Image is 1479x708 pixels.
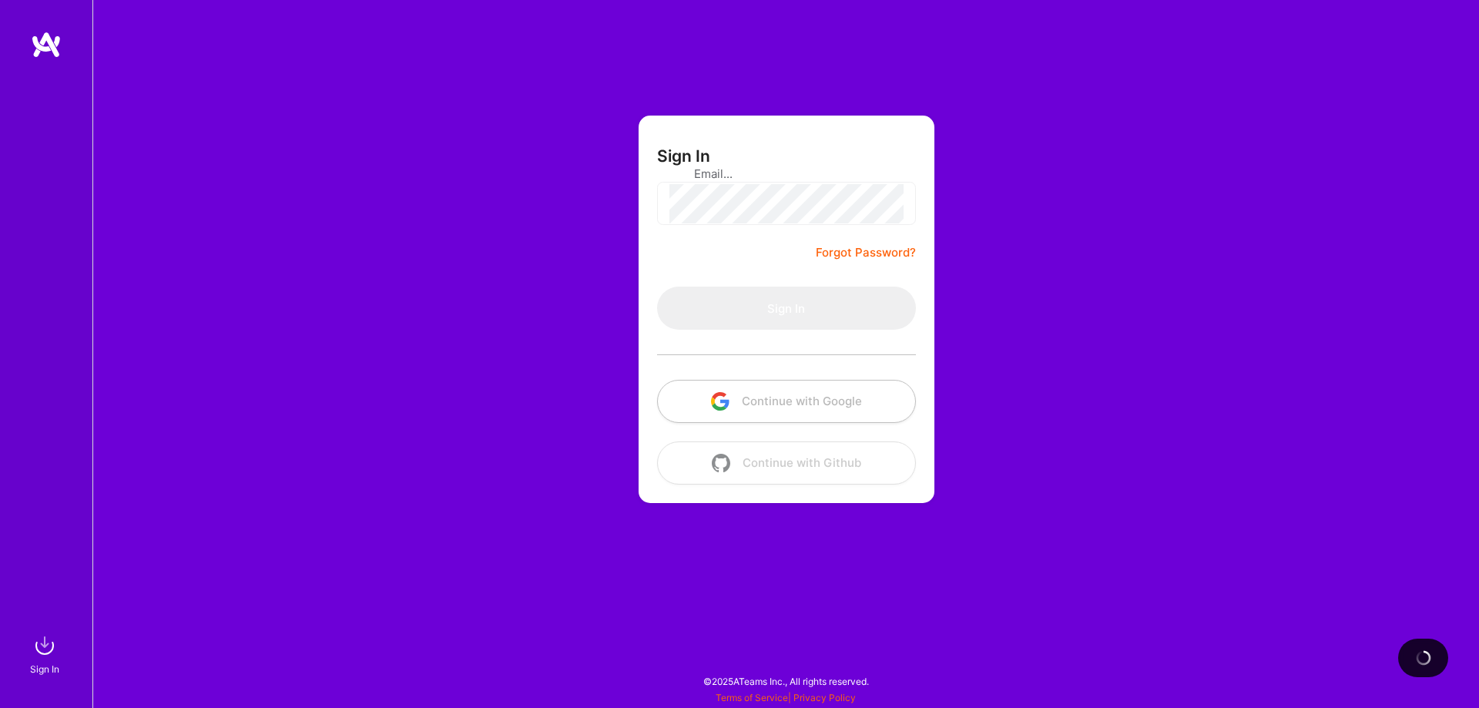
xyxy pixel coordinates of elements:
[92,662,1479,700] div: © 2025 ATeams Inc., All rights reserved.
[657,380,916,423] button: Continue with Google
[793,692,856,703] a: Privacy Policy
[716,692,856,703] span: |
[657,287,916,330] button: Sign In
[711,392,729,411] img: icon
[30,661,59,677] div: Sign In
[1415,649,1432,666] img: loading
[32,630,60,677] a: sign inSign In
[716,692,788,703] a: Terms of Service
[31,31,62,59] img: logo
[657,441,916,485] button: Continue with Github
[694,154,879,193] input: Email...
[816,243,916,262] a: Forgot Password?
[712,454,730,472] img: icon
[657,146,710,166] h3: Sign In
[29,630,60,661] img: sign in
